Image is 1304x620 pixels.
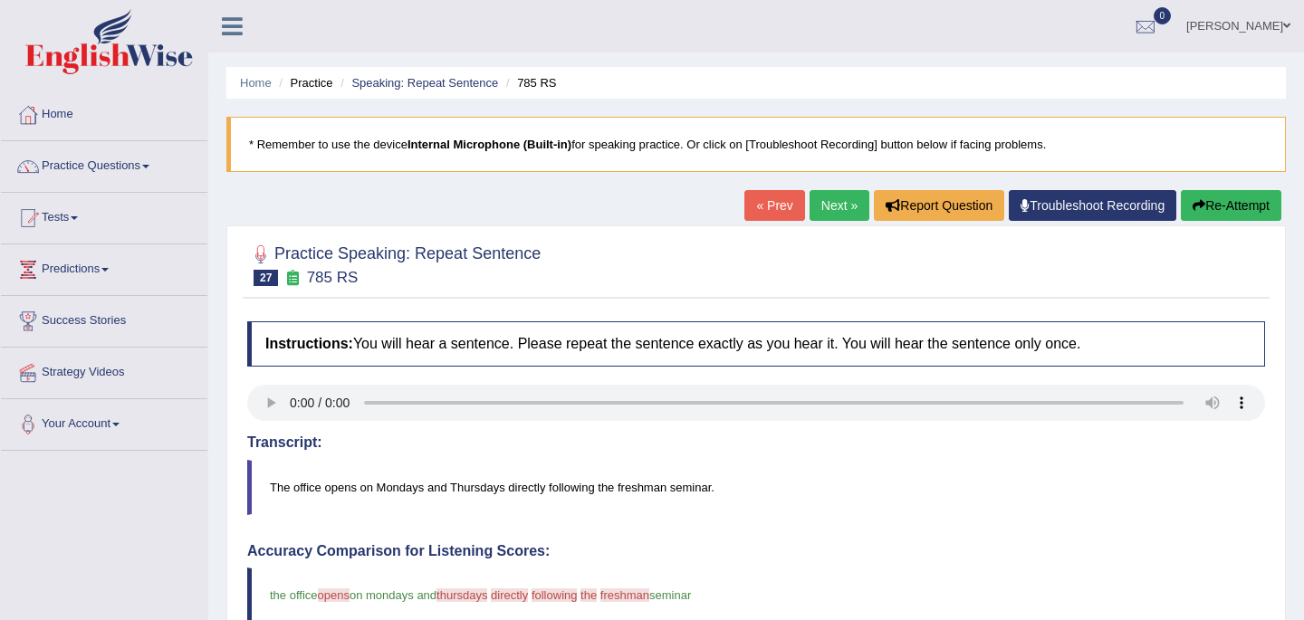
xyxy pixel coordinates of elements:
span: directly [491,588,528,602]
a: Tests [1,193,207,238]
li: Practice [274,74,332,91]
a: Home [240,76,272,90]
button: Report Question [874,190,1004,221]
a: « Prev [744,190,804,221]
small: 785 RS [307,269,359,286]
span: opens [318,588,350,602]
b: Internal Microphone (Built-in) [407,138,571,151]
h4: You will hear a sentence. Please repeat the sentence exactly as you hear it. You will hear the se... [247,321,1265,367]
small: Exam occurring question [283,270,302,287]
span: 27 [254,270,278,286]
a: Your Account [1,399,207,444]
a: Predictions [1,244,207,290]
a: Success Stories [1,296,207,341]
a: Practice Questions [1,141,207,186]
a: Troubleshoot Recording [1009,190,1176,221]
span: thursdays [436,588,487,602]
span: the office [270,588,318,602]
span: following [532,588,578,602]
blockquote: * Remember to use the device for speaking practice. Or click on [Troubleshoot Recording] button b... [226,117,1286,172]
a: Next » [810,190,869,221]
span: the [580,588,597,602]
blockquote: The office opens on Mondays and Thursdays directly following the freshman seminar. [247,460,1265,515]
a: Home [1,90,207,135]
button: Re-Attempt [1181,190,1281,221]
a: Speaking: Repeat Sentence [351,76,498,90]
span: 0 [1154,7,1172,24]
h4: Transcript: [247,434,1265,451]
h4: Accuracy Comparison for Listening Scores: [247,543,1265,559]
a: Strategy Videos [1,348,207,393]
span: on mondays and [350,588,436,602]
span: seminar [649,588,691,602]
span: freshman [600,588,649,602]
li: 785 RS [502,74,557,91]
h2: Practice Speaking: Repeat Sentence [247,241,541,286]
b: Instructions: [265,336,353,351]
